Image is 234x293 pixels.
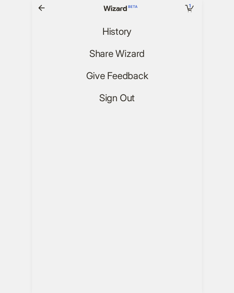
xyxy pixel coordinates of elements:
[83,47,151,60] button: Share Wizard
[102,26,132,38] span: History
[96,25,138,38] button: History
[80,70,155,82] a: Give Feedback
[189,3,191,9] span: 1
[93,92,141,104] button: Sign Out
[86,70,148,82] span: Give Feedback
[89,48,145,60] span: Share Wizard
[99,93,135,104] span: Sign Out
